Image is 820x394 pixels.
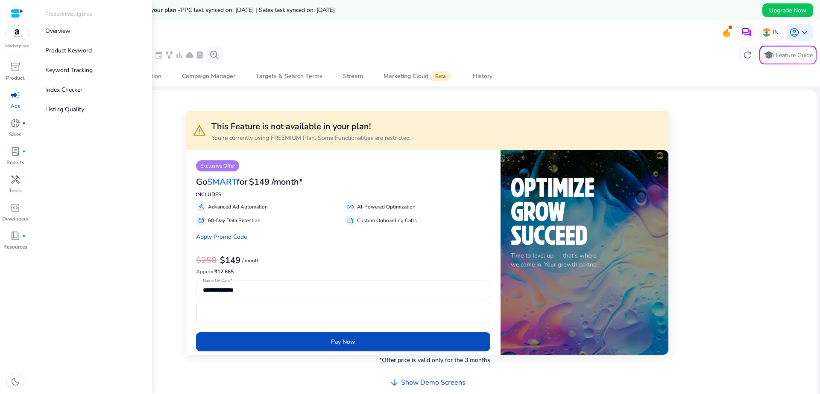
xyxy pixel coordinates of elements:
[739,46,756,64] button: refresh
[45,10,92,18] p: Product Intelligence
[249,177,303,187] h3: $149 /month*
[511,251,658,269] p: Time to level up — that's where we come in. Your growth partner!
[357,217,417,224] p: Custom Onboarding Calls
[242,258,260,264] p: / month
[196,51,204,59] span: lab_profile
[206,46,223,64] button: search_insights
[207,176,237,188] span: SMART
[196,191,491,198] p: INCLUDES
[10,174,20,185] span: handyman
[789,27,799,38] span: account_circle
[764,50,774,60] span: school
[220,255,240,266] b: $149
[182,73,235,79] div: Campaign Manager
[22,122,26,125] span: fiber_manual_record
[473,73,492,79] div: History
[196,233,247,241] a: Apply Promo Code
[185,51,194,59] span: cloud
[762,28,771,37] img: in.svg
[45,66,93,75] p: Keyword Tracking
[10,146,20,156] span: lab_profile
[22,150,26,153] span: fiber_manual_record
[10,62,20,72] span: inventory_2
[9,187,22,194] p: Tools
[22,234,26,238] span: fiber_manual_record
[45,46,92,55] p: Product Keyword
[211,133,411,142] p: You're currently using FREEMIUM Plan. Some Functionalities are restricted.
[196,177,247,187] h3: Go for
[196,268,214,275] span: Approx.
[347,203,354,210] span: all_inclusive
[56,7,335,14] h5: Data syncs run less frequently on your plan -
[343,73,363,79] div: Stream
[196,160,239,171] p: Exclusive Offer
[181,6,335,14] span: PPC last synced on: [DATE] | Sales last synced on: [DATE]
[209,50,220,60] span: search_insights
[430,71,451,81] span: Beta
[175,51,184,59] span: bar_chart
[6,27,29,40] img: amazon.svg
[203,278,230,284] mat-label: Name On Card
[11,102,20,110] p: Ads
[384,73,452,80] div: Marketing Cloud
[196,255,217,266] h3: $250
[762,3,813,17] button: Upgrade Now
[776,51,813,60] p: Feature Guide
[2,215,28,223] p: Developers
[379,356,490,365] p: *Offer price is valid only for the 3 months
[357,203,416,211] p: AI-Powered Optimization
[45,85,82,94] p: Index Checker
[389,377,399,388] span: arrow_downward
[6,74,24,82] p: Product
[256,73,322,79] div: Targets & Search Terms
[165,51,173,59] span: family_history
[742,50,753,60] span: refresh
[10,231,20,241] span: book_4
[5,43,29,49] p: Marketplace
[799,27,810,38] span: keyboard_arrow_down
[6,159,24,166] p: Reports
[769,6,806,15] span: Upgrade Now
[3,243,27,251] p: Resources
[208,217,261,224] p: 60-Day Data Retention
[208,203,268,211] p: Advanced Ad Automation
[10,377,20,387] span: dark_mode
[9,130,21,138] p: Sales
[193,124,206,137] span: warning
[45,105,84,114] p: Listing Quality
[196,269,491,275] h6: ₹12,665
[211,122,411,132] h3: This Feature is not available in your plan!
[10,90,20,100] span: campaign
[198,217,205,224] span: database
[155,51,163,59] span: event
[331,337,355,346] span: Pay Now
[759,46,817,64] button: schoolFeature Guide
[773,25,779,40] p: IN
[10,203,20,213] span: code_blocks
[347,217,354,224] span: summarize
[198,203,205,210] span: gavel
[201,304,486,321] iframe: Secure card payment input frame
[45,26,70,35] p: Overview
[10,118,20,128] span: donut_small
[401,379,466,387] h4: Show Demo Screens
[196,332,491,351] button: Pay Now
